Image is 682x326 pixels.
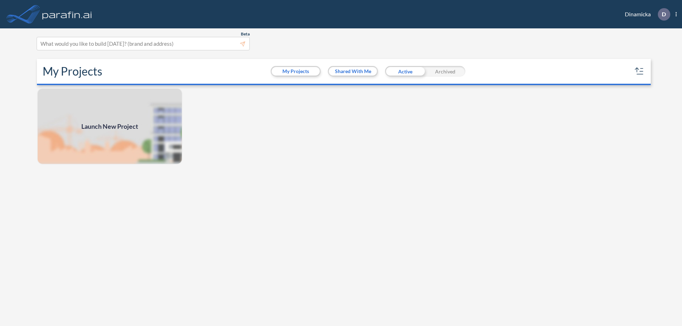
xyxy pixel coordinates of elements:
[425,66,465,77] div: Archived
[241,31,250,37] span: Beta
[41,7,93,21] img: logo
[614,8,677,21] div: Dinamicka
[81,122,138,131] span: Launch New Project
[634,66,645,77] button: sort
[329,67,377,76] button: Shared With Me
[43,65,102,78] h2: My Projects
[385,66,425,77] div: Active
[37,88,183,165] a: Launch New Project
[272,67,320,76] button: My Projects
[662,11,666,17] p: D
[37,88,183,165] img: add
